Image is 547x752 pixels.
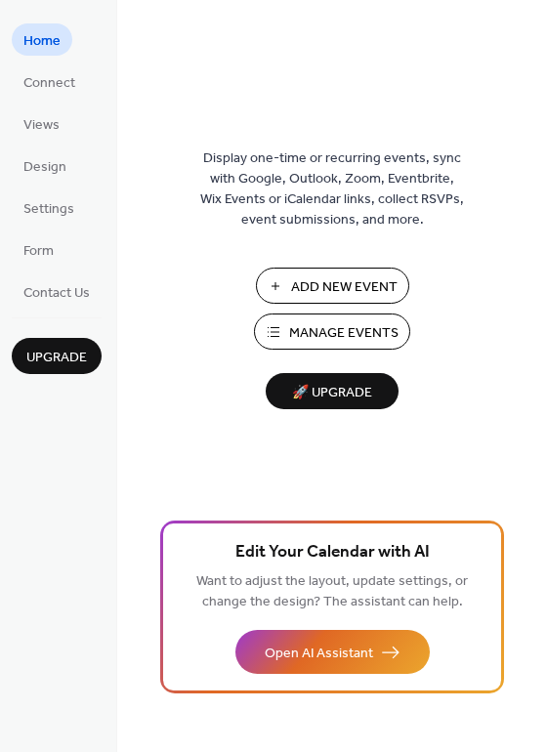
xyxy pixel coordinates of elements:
[12,149,78,182] a: Design
[12,107,71,140] a: Views
[12,65,87,98] a: Connect
[254,313,410,350] button: Manage Events
[23,283,90,304] span: Contact Us
[235,539,430,566] span: Edit Your Calendar with AI
[26,348,87,368] span: Upgrade
[289,323,399,344] span: Manage Events
[277,380,387,406] span: 🚀 Upgrade
[291,277,398,298] span: Add New Event
[256,268,409,304] button: Add New Event
[266,373,399,409] button: 🚀 Upgrade
[23,241,54,262] span: Form
[23,115,60,136] span: Views
[12,338,102,374] button: Upgrade
[196,568,468,615] span: Want to adjust the layout, update settings, or change the design? The assistant can help.
[12,23,72,56] a: Home
[265,644,373,664] span: Open AI Assistant
[12,191,86,224] a: Settings
[23,157,66,178] span: Design
[200,148,464,230] span: Display one-time or recurring events, sync with Google, Outlook, Zoom, Eventbrite, Wix Events or ...
[23,199,74,220] span: Settings
[23,31,61,52] span: Home
[12,233,65,266] a: Form
[235,630,430,674] button: Open AI Assistant
[12,275,102,308] a: Contact Us
[23,73,75,94] span: Connect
